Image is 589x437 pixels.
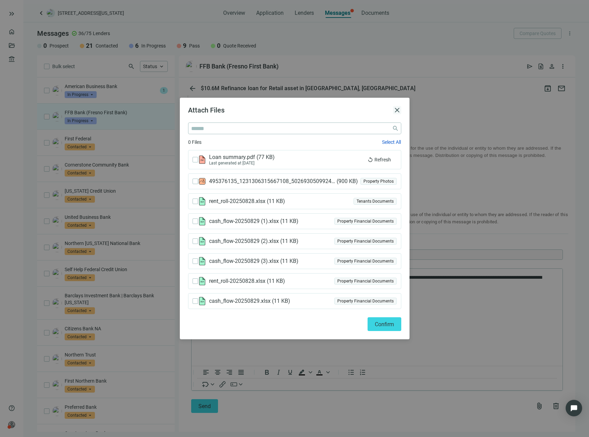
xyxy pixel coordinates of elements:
button: close [393,106,401,114]
span: Refresh [374,157,391,162]
span: 0 Files [188,138,201,146]
span: 495376135_1231306315667108_5026930509924395417_n.jpg [209,178,358,185]
button: replayRefresh [362,154,397,165]
span: Attach Files [188,106,225,114]
div: Property Financial Documents [334,298,397,305]
span: Loan summary.pdf [209,154,277,161]
div: Property Photos [360,178,397,185]
span: ( 11 KB ) [265,198,288,205]
div: Last generated at [DATE] [209,161,277,166]
span: cash_flow-20250829.xlsx [209,298,293,305]
span: ( 11 KB ) [279,218,301,225]
span: ( 11 KB ) [265,278,288,285]
span: ( 11 KB ) [271,298,293,305]
span: ( 900 KB ) [335,178,358,185]
span: Select All [382,139,401,145]
span: rent_roll-20250828.xlsx [209,278,288,285]
span: cash_flow-20250829 (1).xlsx [209,218,301,225]
div: Tenants Documents [353,198,397,205]
button: Confirm [368,317,401,331]
span: rent_roll-20250828.xlsx [209,198,288,205]
span: replay [368,157,373,162]
div: Property Financial Documents [334,258,397,265]
span: ( 77 KB ) [255,154,277,161]
div: Property Financial Documents [334,218,397,225]
body: Rich Text Area. Press ALT-0 for help. [6,6,366,55]
div: Open Intercom Messenger [566,400,582,416]
div: Property Financial Documents [334,278,397,285]
span: Confirm [375,321,394,328]
span: ( 11 KB ) [279,238,301,245]
span: cash_flow-20250829 (3).xlsx [209,258,301,265]
span: cash_flow-20250829 (2).xlsx [209,238,301,245]
span: ( 11 KB ) [279,258,301,265]
div: Property Financial Documents [334,238,397,245]
button: Select All [382,139,401,145]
